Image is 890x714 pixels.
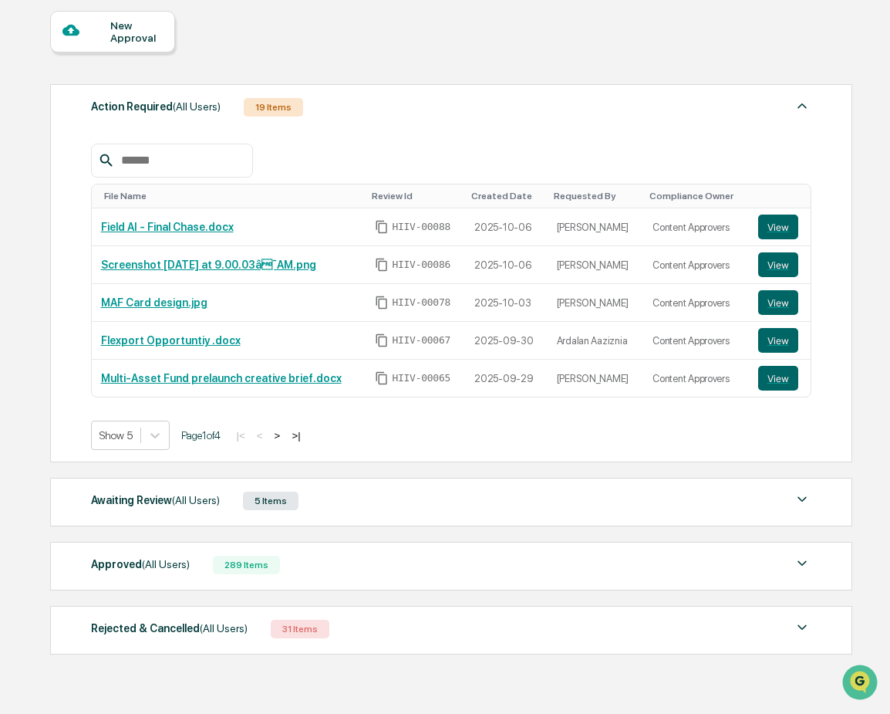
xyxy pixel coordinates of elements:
[127,195,191,210] span: Attestations
[392,296,450,309] span: HIIV-00078
[104,191,360,201] div: Toggle SortBy
[548,208,644,246] td: [PERSON_NAME]
[15,196,28,208] div: 🖐️
[15,225,28,238] div: 🔎
[392,334,450,347] span: HIIV-00067
[465,208,547,246] td: 2025-10-06
[465,360,547,397] td: 2025-09-29
[252,429,268,442] button: <
[793,490,811,509] img: caret
[15,118,43,146] img: 1746055101610-c473b297-6a78-478c-a979-82029cc54cd1
[101,296,207,309] a: MAF Card design.jpg
[262,123,281,141] button: Start new chat
[101,221,234,233] a: Field AI - Final Chase.docx
[112,196,124,208] div: 🗄️
[31,195,99,210] span: Preclearance
[31,224,97,239] span: Data Lookup
[758,215,802,239] a: View
[758,328,798,353] button: View
[101,259,316,271] a: Screenshot [DATE] at 9.00.03â¯AM.png
[548,322,644,360] td: Ardalan Aaziznia
[465,284,547,322] td: 2025-10-03
[392,221,450,233] span: HIIV-00088
[232,429,250,442] button: |<
[375,258,389,272] span: Copy Id
[287,429,305,442] button: >|
[375,220,389,234] span: Copy Id
[758,290,798,315] button: View
[793,618,811,637] img: caret
[548,246,644,284] td: [PERSON_NAME]
[758,252,798,277] button: View
[91,490,220,510] div: Awaiting Review
[375,333,389,347] span: Copy Id
[758,215,798,239] button: View
[243,492,298,510] div: 5 Items
[109,261,187,273] a: Powered byPylon
[181,429,221,442] span: Page 1 of 4
[758,366,798,391] button: View
[375,296,389,310] span: Copy Id
[9,188,106,216] a: 🖐️Preclearance
[375,371,389,385] span: Copy Id
[841,663,882,705] iframe: Open customer support
[465,322,547,360] td: 2025-09-30
[200,622,248,634] span: (All Users)
[271,620,329,638] div: 31 Items
[643,208,749,246] td: Content Approvers
[270,429,285,442] button: >
[91,618,248,638] div: Rejected & Cancelled
[643,284,749,322] td: Content Approvers
[101,372,342,384] a: Multi-Asset Fund prelaunch creative brief.docx
[15,32,281,57] p: How can we help?
[554,191,638,201] div: Toggle SortBy
[106,188,197,216] a: 🗄️Attestations
[110,19,162,44] div: New Approval
[643,322,749,360] td: Content Approvers
[91,554,190,574] div: Approved
[372,191,459,201] div: Toggle SortBy
[172,494,220,506] span: (All Users)
[793,554,811,573] img: caret
[643,360,749,397] td: Content Approvers
[392,259,450,271] span: HIIV-00086
[793,96,811,115] img: caret
[548,360,644,397] td: [PERSON_NAME]
[244,98,303,117] div: 19 Items
[761,191,805,201] div: Toggle SortBy
[101,334,241,347] a: Flexport Opportuntiy .docx
[142,558,190,570] span: (All Users)
[758,366,802,391] a: View
[173,100,221,113] span: (All Users)
[9,218,103,245] a: 🔎Data Lookup
[758,328,802,353] a: View
[471,191,541,201] div: Toggle SortBy
[52,134,195,146] div: We're available if you need us!
[649,191,743,201] div: Toggle SortBy
[758,290,802,315] a: View
[392,372,450,384] span: HIIV-00065
[465,246,547,284] td: 2025-10-06
[213,556,280,574] div: 289 Items
[52,118,253,134] div: Start new chat
[548,284,644,322] td: [PERSON_NAME]
[643,246,749,284] td: Content Approvers
[153,262,187,273] span: Pylon
[758,252,802,277] a: View
[91,96,221,117] div: Action Required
